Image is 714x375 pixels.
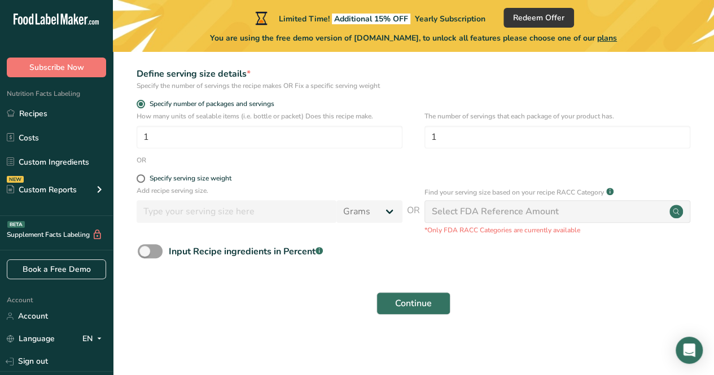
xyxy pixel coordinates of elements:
[432,205,559,218] div: Select FDA Reference Amount
[7,221,25,228] div: BETA
[137,200,336,223] input: Type your serving size here
[137,186,402,196] p: Add recipe serving size.
[676,337,703,364] div: Open Intercom Messenger
[407,204,420,235] span: OR
[513,12,564,24] span: Redeem Offer
[7,329,55,348] a: Language
[210,32,617,44] span: You are using the free demo version of [DOMAIN_NAME], to unlock all features please choose one of...
[7,184,77,196] div: Custom Reports
[7,58,106,77] button: Subscribe Now
[29,61,84,73] span: Subscribe Now
[7,176,24,183] div: NEW
[150,174,231,183] div: Specify serving size weight
[253,11,485,25] div: Limited Time!
[169,245,323,258] div: Input Recipe ingredients in Percent
[395,297,432,310] span: Continue
[137,111,402,121] p: How many units of sealable items (i.e. bottle or packet) Does this recipe make.
[597,33,617,43] span: plans
[503,8,574,28] button: Redeem Offer
[7,259,106,279] a: Book a Free Demo
[145,100,274,108] span: Specify number of packages and servings
[137,81,402,91] div: Specify the number of servings the recipe makes OR Fix a specific serving weight
[424,187,604,197] p: Find your serving size based on your recipe RACC Category
[137,67,402,81] div: Define serving size details
[424,111,690,121] p: The number of servings that each package of your product has.
[424,225,690,235] p: *Only FDA RACC Categories are currently available
[82,332,106,346] div: EN
[415,14,485,24] span: Yearly Subscription
[376,292,450,315] button: Continue
[332,14,410,24] span: Additional 15% OFF
[137,155,146,165] div: OR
